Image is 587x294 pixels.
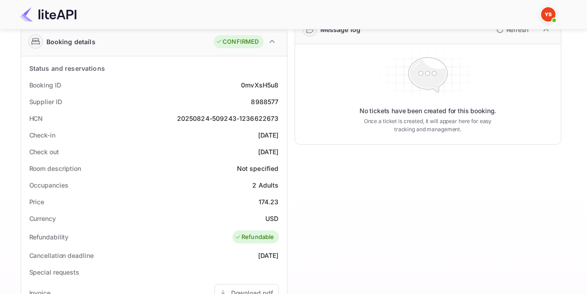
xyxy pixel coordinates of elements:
div: HCN [29,114,43,123]
div: Currency [29,214,56,223]
div: 20250824-509243-1236622673 [177,114,279,123]
div: Room description [29,164,81,173]
div: CONFIRMED [216,37,259,46]
div: Occupancies [29,180,68,190]
div: Message log [320,25,361,34]
img: Yandex Support [541,7,555,22]
div: Special requests [29,267,79,277]
div: Refundability [29,232,69,242]
div: Refundable [235,233,274,242]
div: Booking details [46,37,96,46]
div: 174.23 [259,197,279,207]
div: Status and reservations [29,64,105,73]
div: Check out [29,147,59,156]
div: Not specified [237,164,279,173]
button: Refresh [491,23,532,37]
p: Refresh [506,25,528,34]
div: 2 Adults [252,180,278,190]
div: [DATE] [258,130,279,140]
div: [DATE] [258,251,279,260]
div: Cancellation deadline [29,251,94,260]
div: Booking ID [29,80,61,90]
div: 0mvXsH5u8 [241,80,278,90]
div: Price [29,197,45,207]
img: LiteAPI Logo [20,7,77,22]
div: [DATE] [258,147,279,156]
div: Check-in [29,130,55,140]
div: Supplier ID [29,97,62,106]
div: 8988577 [251,97,278,106]
p: Once a ticket is created, it will appear here for easy tracking and management. [357,117,499,133]
div: USD [265,214,278,223]
p: No tickets have been created for this booking. [359,106,496,115]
